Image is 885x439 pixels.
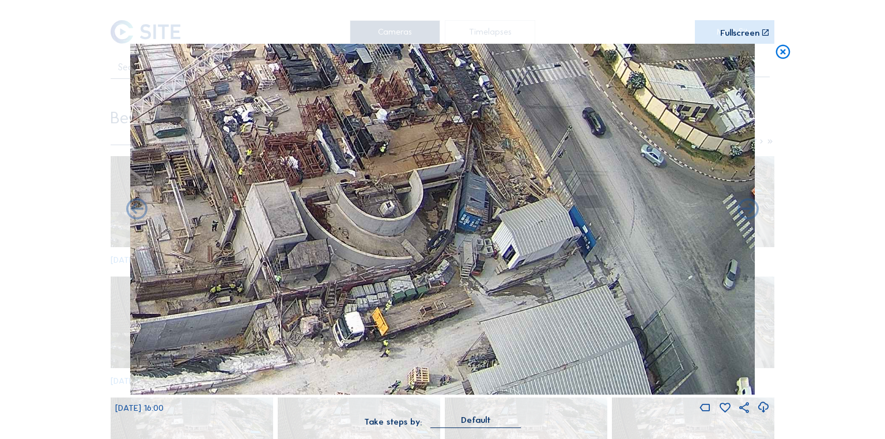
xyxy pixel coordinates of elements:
[130,44,755,395] img: Image
[430,415,521,427] div: Default
[461,415,491,425] div: Default
[115,403,164,413] span: [DATE] 16:00
[735,197,761,223] i: Back
[124,197,150,223] i: Forward
[720,29,759,37] div: Fullscreen
[364,418,422,426] div: Take steps by:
